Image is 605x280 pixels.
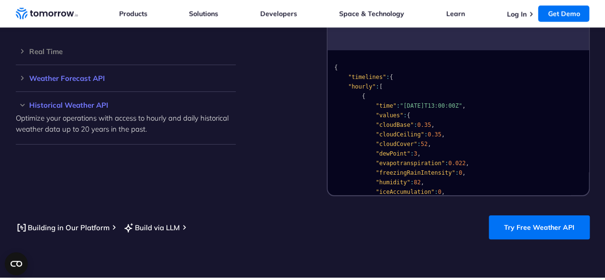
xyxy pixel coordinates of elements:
span: : [434,189,438,195]
span: : [445,160,448,167]
span: : [396,102,400,109]
a: Log In [506,10,526,19]
span: "evapotranspiration" [375,160,445,167]
span: : [386,74,389,80]
p: Optimize your operations with access to hourly and daily historical weather data up to 20 years i... [16,112,236,134]
span: : [424,131,427,138]
span: , [462,169,465,176]
span: , [441,131,445,138]
span: , [428,141,431,147]
a: Get Demo [538,6,589,22]
span: "iceAccumulation" [375,189,434,195]
span: "[DATE]T13:00:00Z" [400,102,462,109]
span: : [455,169,458,176]
a: Solutions [189,10,218,18]
span: "time" [375,102,396,109]
span: 82 [414,179,420,186]
span: "humidity" [375,179,410,186]
span: 0.022 [448,160,465,167]
span: 0.35 [428,131,441,138]
span: [ [379,83,382,90]
span: , [441,189,445,195]
span: { [407,112,410,119]
span: : [375,83,379,90]
span: : [410,179,413,186]
span: "cloudCover" [375,141,417,147]
span: "values" [375,112,403,119]
span: 0 [438,189,441,195]
h3: Historical Weather API [16,101,236,109]
span: , [465,160,469,167]
span: , [417,150,420,157]
h3: Weather Forecast API [16,75,236,82]
span: : [403,112,407,119]
span: "cloudCeiling" [375,131,424,138]
span: 0.35 [417,122,431,128]
span: , [431,122,434,128]
a: Learn [446,10,465,18]
span: "cloudBase" [375,122,413,128]
a: Building in Our Platform [16,222,110,234]
a: Build via LLM [123,222,180,234]
button: Open CMP widget [5,252,28,275]
span: { [389,74,393,80]
span: { [362,93,365,100]
span: "timelines" [348,74,385,80]
a: Try Free Weather API [489,215,590,239]
span: { [334,64,338,71]
span: , [462,102,465,109]
a: Space & Technology [339,10,404,18]
span: 3 [414,150,417,157]
span: 52 [420,141,427,147]
span: : [410,150,413,157]
span: , [420,179,424,186]
span: : [414,122,417,128]
span: "hourly" [348,83,375,90]
a: Products [119,10,147,18]
span: 0 [459,169,462,176]
span: "freezingRainIntensity" [375,169,455,176]
span: "dewPoint" [375,150,410,157]
h3: Real Time [16,48,236,55]
a: Home link [16,7,78,21]
span: : [417,141,420,147]
a: Developers [260,10,297,18]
